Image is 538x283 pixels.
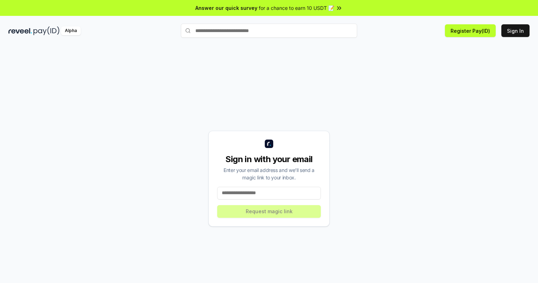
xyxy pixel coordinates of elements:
div: Sign in with your email [217,154,321,165]
div: Enter your email address and we’ll send a magic link to your inbox. [217,166,321,181]
button: Sign In [501,24,530,37]
span: for a chance to earn 10 USDT 📝 [259,4,334,12]
button: Register Pay(ID) [445,24,496,37]
div: Alpha [61,26,81,35]
img: reveel_dark [8,26,32,35]
span: Answer our quick survey [195,4,257,12]
img: pay_id [33,26,60,35]
img: logo_small [265,140,273,148]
